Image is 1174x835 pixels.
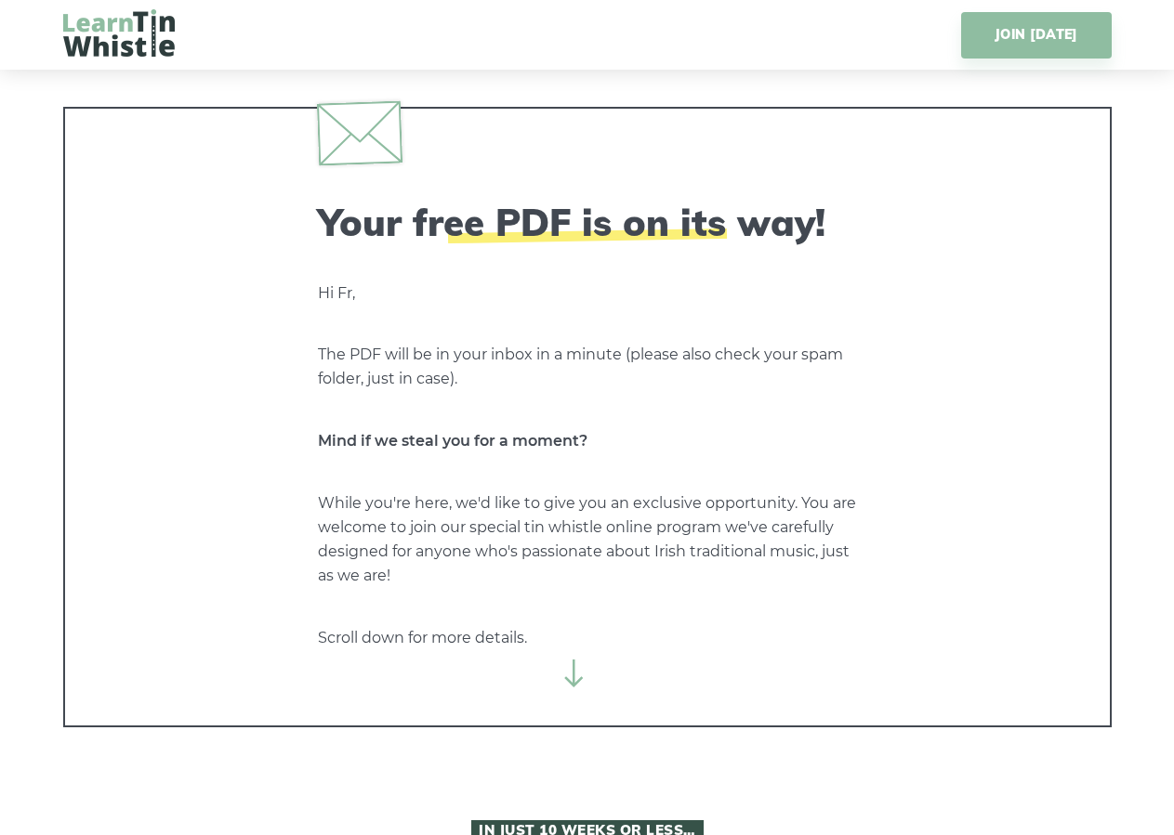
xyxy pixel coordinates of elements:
a: JOIN [DATE] [961,12,1111,59]
p: Scroll down for more details. [318,626,857,650]
img: envelope.svg [316,100,402,165]
p: While you're here, we'd like to give you an exclusive opportunity. You are welcome to join our sp... [318,491,857,588]
p: Hi Fr, [318,281,857,306]
img: LearnTinWhistle.com [63,9,175,57]
strong: Mind if we steal you for a moment? [318,432,587,450]
p: The PDF will be in your inbox in a minute (please also check your spam folder, just in case). [318,343,857,391]
h2: Your free PDF is on its way! [318,200,857,244]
